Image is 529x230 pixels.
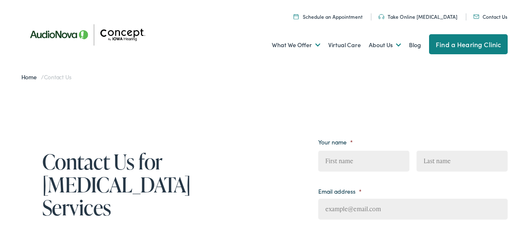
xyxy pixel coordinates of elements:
[409,30,421,61] a: Blog
[318,138,353,146] label: Your name
[272,30,320,61] a: What We Offer
[473,15,479,19] img: utility icon
[294,14,299,19] img: A calendar icon to schedule an appointment at Concept by Iowa Hearing.
[369,30,401,61] a: About Us
[473,13,507,20] a: Contact Us
[378,14,384,19] img: utility icon
[21,73,41,81] a: Home
[21,73,72,81] span: /
[328,30,361,61] a: Virtual Care
[318,151,409,172] input: First name
[417,151,508,172] input: Last name
[429,34,508,54] a: Find a Hearing Clinic
[42,150,214,219] h1: Contact Us for [MEDICAL_DATA] Services
[378,13,457,20] a: Take Online [MEDICAL_DATA]
[294,13,363,20] a: Schedule an Appointment
[318,199,508,220] input: example@email.com
[318,187,362,195] label: Email address
[44,73,72,81] span: Contact Us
